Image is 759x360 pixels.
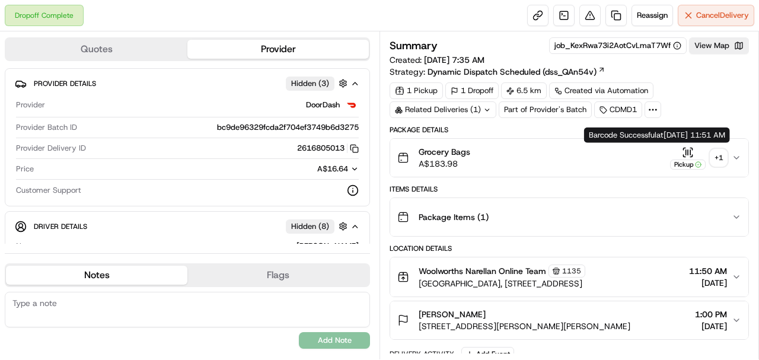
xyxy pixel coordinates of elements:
span: Price [16,164,34,174]
input: Got a question? Start typing here... [31,76,213,88]
span: [DATE] [689,277,727,289]
button: Reassign [632,5,673,26]
div: Barcode Successful [584,128,730,143]
a: Powered byPylon [84,200,143,209]
img: doordash_logo_v2.png [345,98,359,112]
a: 📗Knowledge Base [7,167,95,188]
div: Related Deliveries (1) [390,101,496,118]
button: Pickup [670,146,706,170]
div: Strategy: [390,66,605,78]
img: 1736555255976-a54dd68f-1ca7-489b-9aae-adbdc363a1c4 [12,113,33,134]
button: Woolworths Narellan Online Team1135[GEOGRAPHIC_DATA], [STREET_ADDRESS]11:50 AM[DATE] [390,257,748,297]
span: 1135 [562,266,581,276]
img: Nash [12,11,36,35]
a: Dynamic Dispatch Scheduled (dss_QAn54v) [428,66,605,78]
div: 1 Dropoff [445,82,499,99]
div: 1 Pickup [390,82,443,99]
div: Items Details [390,184,749,194]
div: [PERSON_NAME] [42,241,359,251]
span: DoorDash [306,100,340,110]
button: Hidden (8) [286,219,350,234]
div: Pickup [670,160,706,170]
span: Package Items ( 1 ) [419,211,489,223]
span: 11:50 AM [689,265,727,277]
div: 💻 [100,173,110,182]
span: Knowledge Base [24,171,91,183]
span: Provider Delivery ID [16,143,86,154]
button: Provider DetailsHidden (3) [15,74,360,93]
span: API Documentation [112,171,190,183]
span: A$183.98 [419,158,470,170]
span: [DATE] [695,320,727,332]
button: Hidden (3) [286,76,350,91]
div: Delivery Activity [390,349,454,359]
span: [PERSON_NAME] [419,308,486,320]
span: A$16.64 [317,164,348,174]
span: Created: [390,54,484,66]
button: Notes [6,266,187,285]
button: Package Items (1) [390,198,748,236]
h3: Summary [390,40,438,51]
button: Flags [187,266,369,285]
div: 📗 [12,173,21,182]
span: Hidden ( 3 ) [291,78,329,89]
button: CancelDelivery [678,5,754,26]
span: Provider Details [34,79,96,88]
span: Grocery Bags [419,146,470,158]
div: + 1 [710,149,727,166]
button: Pickup+1 [670,146,727,170]
span: at [DATE] 11:51 AM [656,130,725,140]
div: Start new chat [40,113,194,125]
div: We're available if you need us! [40,125,150,134]
span: Name [16,241,37,251]
a: 💻API Documentation [95,167,195,188]
span: Provider Batch ID [16,122,77,133]
button: job_KexRwa73i2AotCvLmaT7Wf [554,40,681,51]
button: Grocery BagsA$183.98Pickup+1 [390,139,748,177]
button: Provider [187,40,369,59]
div: 6.5 km [501,82,547,99]
button: [PERSON_NAME][STREET_ADDRESS][PERSON_NAME][PERSON_NAME]1:00 PM[DATE] [390,301,748,339]
div: CDMD1 [594,101,642,118]
span: bc9de96329fcda2f704ef3749b6d3275 [217,122,359,133]
span: 1:00 PM [695,308,727,320]
span: Provider [16,100,45,110]
button: Start new chat [202,116,216,130]
span: Hidden ( 8 ) [291,221,329,232]
span: Cancel Delivery [696,10,749,21]
span: Reassign [637,10,668,21]
span: [DATE] 7:35 AM [424,55,484,65]
span: [GEOGRAPHIC_DATA], [STREET_ADDRESS] [419,278,585,289]
button: View Map [689,37,749,54]
span: Customer Support [16,185,81,196]
button: Quotes [6,40,187,59]
span: Driver Details [34,222,87,231]
span: Pylon [118,200,143,209]
span: Woolworths Narellan Online Team [419,265,546,277]
button: A$16.64 [254,164,359,174]
div: Location Details [390,244,749,253]
button: 2616805013 [297,143,359,154]
button: Driver DetailsHidden (8) [15,216,360,236]
div: Package Details [390,125,749,135]
span: Dynamic Dispatch Scheduled (dss_QAn54v) [428,66,597,78]
span: [STREET_ADDRESS][PERSON_NAME][PERSON_NAME] [419,320,630,332]
p: Welcome 👋 [12,47,216,66]
a: Created via Automation [549,82,653,99]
